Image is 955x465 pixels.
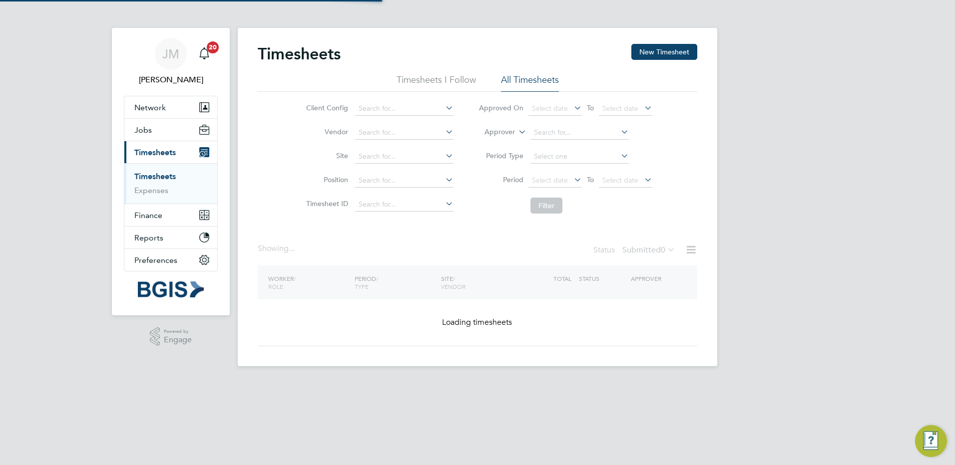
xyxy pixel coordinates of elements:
li: All Timesheets [501,74,559,92]
label: Position [303,175,348,184]
span: Timesheets [134,148,176,157]
label: Period [478,175,523,184]
a: Timesheets [134,172,176,181]
span: Preferences [134,255,177,265]
h2: Timesheets [258,44,341,64]
div: Showing [258,243,297,254]
span: Jobs [134,125,152,135]
input: Search for... [355,198,454,212]
button: Timesheets [124,141,217,163]
span: To [584,101,597,114]
input: Search for... [355,126,454,140]
li: Timesheets I Follow [397,74,476,92]
label: Period Type [478,151,523,160]
span: Select date [602,176,638,185]
button: Preferences [124,249,217,271]
div: Status [593,243,677,257]
button: Finance [124,204,217,226]
input: Select one [530,150,629,164]
label: Client Config [303,103,348,112]
label: Site [303,151,348,160]
button: Jobs [124,119,217,141]
span: Select date [532,176,568,185]
input: Search for... [355,174,454,188]
input: Search for... [530,126,629,140]
span: Jessica Macgregor [124,74,218,86]
span: Reports [134,233,163,242]
span: ... [289,243,295,253]
button: Engage Resource Center [915,425,947,457]
input: Search for... [355,150,454,164]
button: Filter [530,198,562,214]
span: Select date [532,104,568,113]
img: bgis-logo-retina.png [138,281,204,297]
label: Timesheet ID [303,199,348,208]
span: JM [162,47,179,60]
span: 0 [661,245,665,255]
div: Timesheets [124,163,217,204]
span: Finance [134,211,162,220]
span: 20 [207,41,219,53]
label: Submitted [622,245,675,255]
span: Engage [164,336,192,344]
button: Network [124,96,217,118]
span: Select date [602,104,638,113]
a: JM[PERSON_NAME] [124,38,218,86]
nav: Main navigation [112,28,230,315]
a: 20 [194,38,214,70]
span: To [584,173,597,186]
input: Search for... [355,102,454,116]
label: Approver [470,127,515,137]
a: Go to home page [124,281,218,297]
label: Vendor [303,127,348,136]
button: New Timesheet [631,44,697,60]
label: Approved On [478,103,523,112]
span: Powered by [164,327,192,336]
span: Network [134,103,166,112]
a: Powered byEngage [150,327,192,346]
a: Expenses [134,186,168,195]
button: Reports [124,227,217,248]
